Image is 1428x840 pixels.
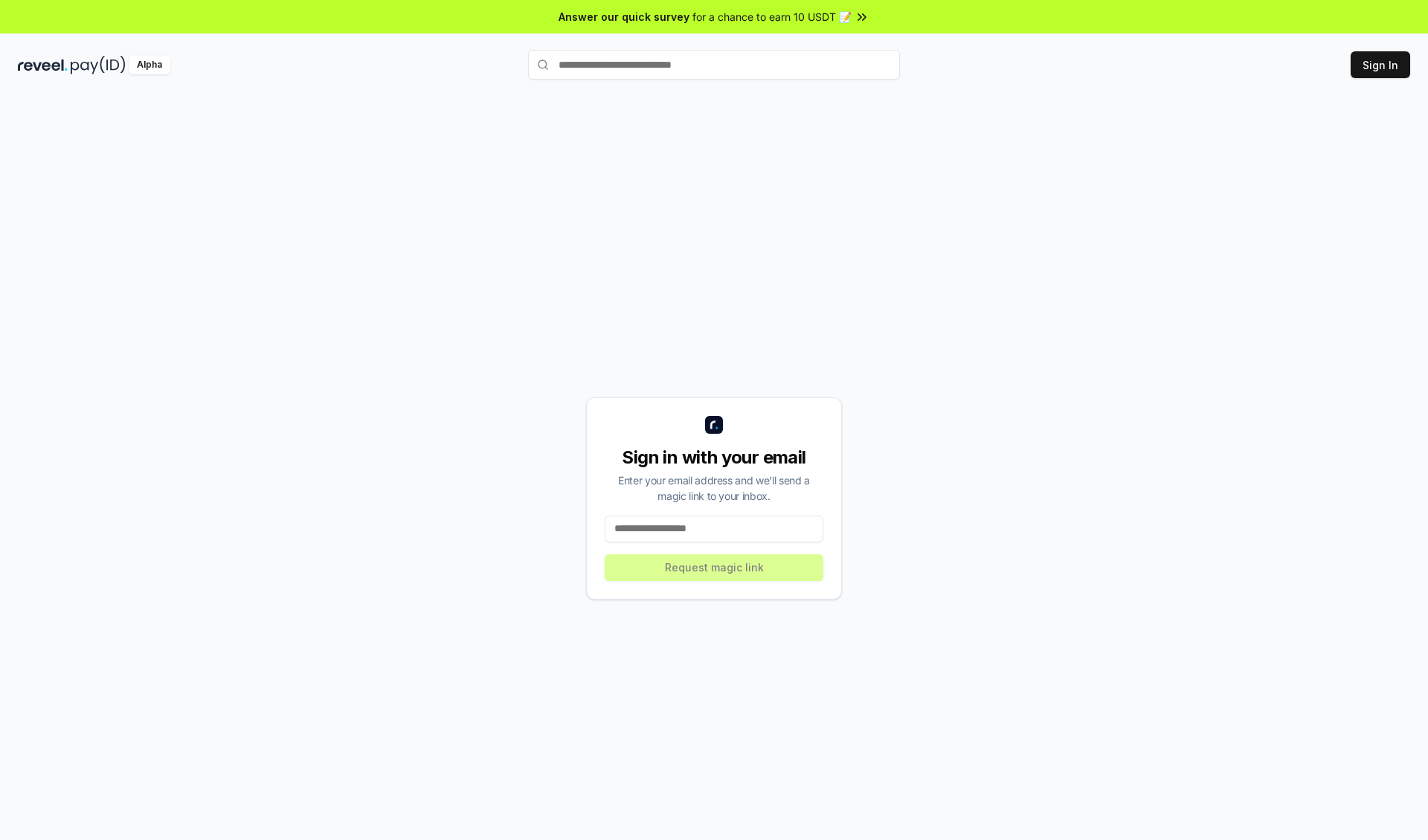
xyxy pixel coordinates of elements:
div: Sign in with your email [605,446,823,469]
div: Enter your email address and we’ll send a magic link to your inbox. [605,472,823,504]
span: Answer our quick survey [559,9,689,25]
img: reveel_dark [18,56,68,74]
div: Alpha [129,56,170,74]
span: for a chance to earn 10 USDT 📝 [692,9,852,25]
img: pay_id [71,56,126,74]
img: logo_small [705,416,723,434]
button: Sign In [1351,51,1410,78]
